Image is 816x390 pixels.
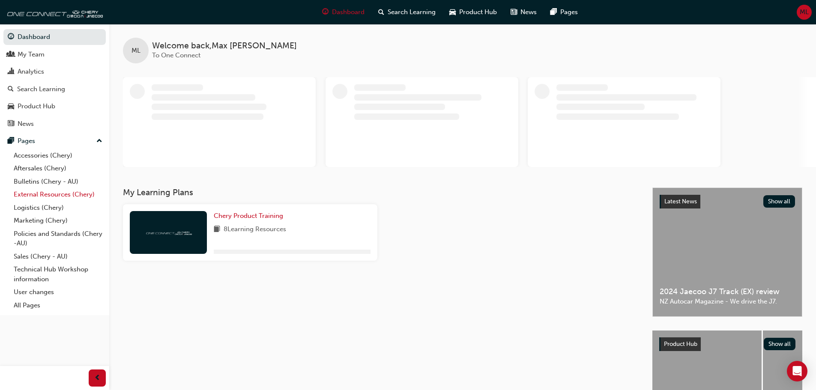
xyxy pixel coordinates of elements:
[3,81,106,97] a: Search Learning
[504,3,544,21] a: news-iconNews
[3,29,106,45] a: Dashboard
[17,84,65,94] div: Search Learning
[8,86,14,93] span: search-icon
[224,224,286,235] span: 8 Learning Resources
[664,198,697,205] span: Latest News
[449,7,456,18] span: car-icon
[322,7,329,18] span: guage-icon
[8,120,14,128] span: news-icon
[214,212,283,220] span: Chery Product Training
[152,51,200,59] span: To One Connect
[214,224,220,235] span: book-icon
[18,67,44,77] div: Analytics
[10,227,106,250] a: Policies and Standards (Chery -AU)
[18,119,34,129] div: News
[94,373,101,384] span: prev-icon
[10,162,106,175] a: Aftersales (Chery)
[18,50,45,60] div: My Team
[10,188,106,201] a: External Resources (Chery)
[763,195,795,208] button: Show all
[8,33,14,41] span: guage-icon
[511,7,517,18] span: news-icon
[659,337,795,351] a: Product HubShow all
[442,3,504,21] a: car-iconProduct Hub
[8,68,14,76] span: chart-icon
[10,250,106,263] a: Sales (Chery - AU)
[123,188,639,197] h3: My Learning Plans
[3,133,106,149] button: Pages
[10,263,106,286] a: Technical Hub Workshop information
[8,103,14,110] span: car-icon
[378,7,384,18] span: search-icon
[8,51,14,59] span: people-icon
[10,175,106,188] a: Bulletins (Chery - AU)
[787,361,807,381] div: Open Intercom Messenger
[10,214,106,227] a: Marketing (Chery)
[152,41,297,51] span: Welcome back , Max [PERSON_NAME]
[520,7,537,17] span: News
[10,299,106,312] a: All Pages
[10,286,106,299] a: User changes
[664,340,697,348] span: Product Hub
[332,7,365,17] span: Dashboard
[96,136,102,147] span: up-icon
[560,7,578,17] span: Pages
[3,27,106,133] button: DashboardMy TeamAnalyticsSearch LearningProduct HubNews
[660,287,795,297] span: 2024 Jaecoo J7 Track (EX) review
[10,149,106,162] a: Accessories (Chery)
[652,188,802,317] a: Latest NewsShow all2024 Jaecoo J7 Track (EX) reviewNZ Autocar Magazine - We drive the J7.
[660,297,795,307] span: NZ Autocar Magazine - We drive the J7.
[3,64,106,80] a: Analytics
[797,5,812,20] button: ML
[214,211,287,221] a: Chery Product Training
[459,7,497,17] span: Product Hub
[550,7,557,18] span: pages-icon
[660,195,795,208] a: Latest NewsShow all
[315,3,371,21] a: guage-iconDashboard
[145,228,192,236] img: oneconnect
[18,101,55,111] div: Product Hub
[10,201,106,214] a: Logistics (Chery)
[800,7,809,17] span: ML
[3,98,106,114] a: Product Hub
[4,3,103,21] img: oneconnect
[18,136,35,146] div: Pages
[764,338,796,350] button: Show all
[371,3,442,21] a: search-iconSearch Learning
[3,116,106,132] a: News
[8,137,14,145] span: pages-icon
[132,46,140,56] span: ML
[544,3,585,21] a: pages-iconPages
[3,47,106,63] a: My Team
[388,7,436,17] span: Search Learning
